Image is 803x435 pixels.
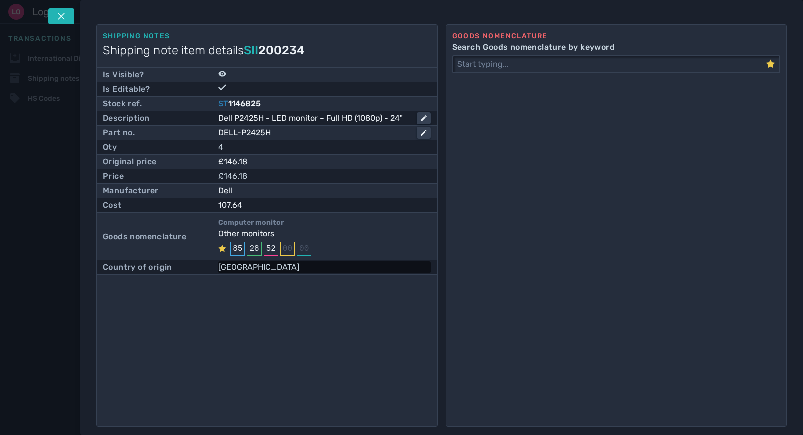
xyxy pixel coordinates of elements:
label: Search Goods nomenclature by keyword [452,41,780,53]
div: Is Visible? [103,69,144,81]
div: Stock ref. [103,98,142,110]
div: 107.64 [218,199,416,211]
div: Cost [103,199,122,211]
span: 1146825 [228,99,261,108]
div: Part no. [103,127,135,139]
div: 4 [218,141,430,153]
input: Search Goods nomenclature by keyword [453,56,766,72]
div: 00 [280,242,295,256]
div: Price [103,170,124,182]
div: Qty [103,141,117,153]
div: [GEOGRAPHIC_DATA] [218,261,430,273]
div: 28 [247,242,261,256]
span: ST [218,99,228,108]
div: £146.18 [218,170,430,182]
div: Goods nomenclature [452,31,780,41]
div: Description [103,112,149,124]
h1: Shipping note item details [103,41,431,59]
div: 00 [297,242,311,256]
div: Is Editable? [103,83,150,95]
div: 52 [264,242,278,256]
div: Dell [218,185,416,197]
div: Original price [103,156,157,168]
div: Manufacturer [103,185,159,197]
div: Shipping notes [103,31,431,41]
div: DELL-P2425H [218,127,408,139]
div: Dell P2425H - LED monitor - Full HD (1080p) - 24" [218,112,408,124]
span: 200234 [258,43,305,57]
div: £146.18 [218,156,416,168]
div: Country of origin [103,261,172,273]
div: Other monitors [218,228,430,240]
div: 85 [230,242,245,256]
button: Tap escape key to close [48,8,74,24]
p: Computer monitor [218,217,430,228]
span: SII [244,43,258,57]
div: Goods nomenclature [103,231,186,243]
